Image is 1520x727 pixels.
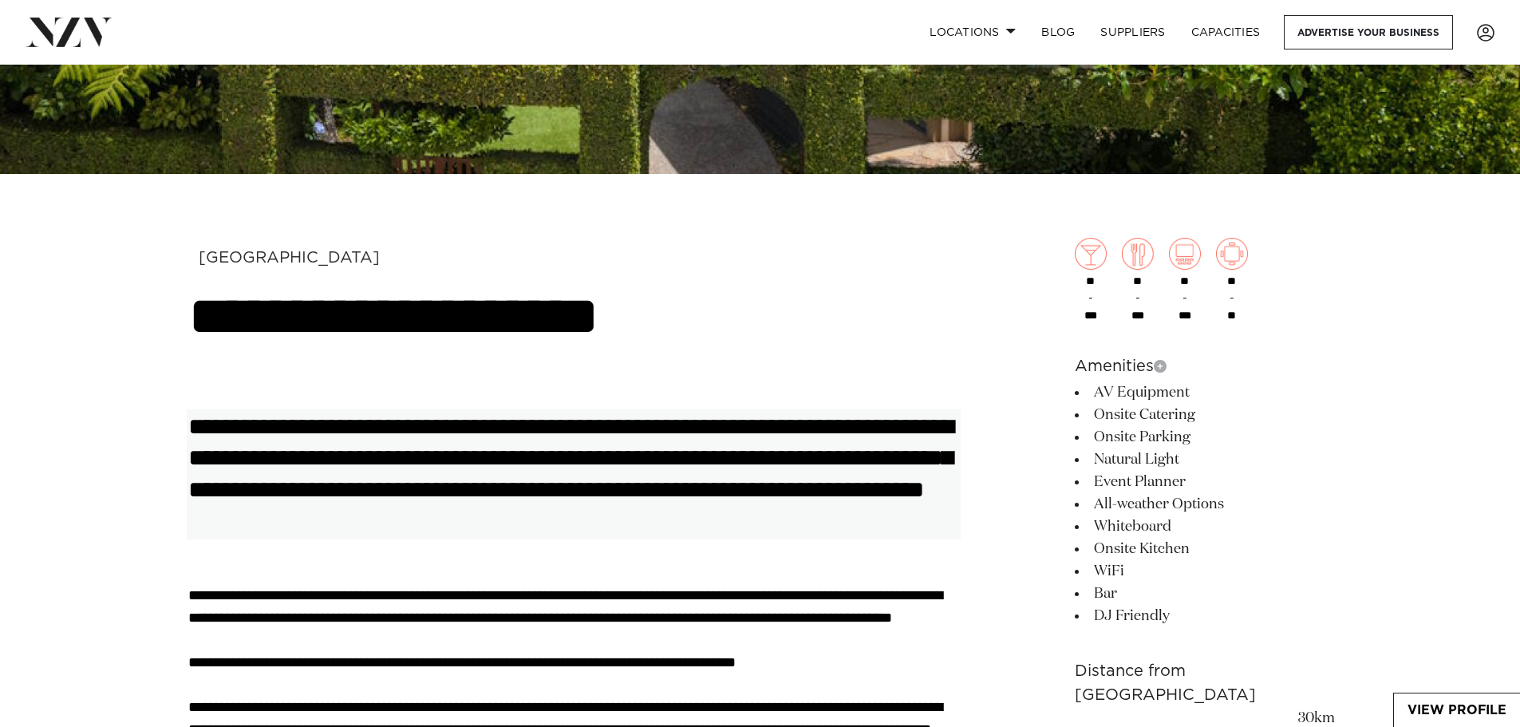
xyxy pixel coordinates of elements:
[1075,493,1335,516] li: All-weather Options
[1394,693,1520,727] a: View Profile
[1075,538,1335,560] li: Onsite Kitchen
[1088,15,1178,49] a: SUPPLIERS
[1178,15,1273,49] a: Capacities
[1075,560,1335,583] li: WiFi
[1075,605,1335,627] li: DJ Friendly
[1075,381,1335,404] li: AV Equipment
[1075,238,1107,270] img: cocktail.png
[1122,238,1154,270] img: dining.png
[1216,238,1248,322] div: -
[26,18,113,46] img: nzv-logo.png
[1075,448,1335,471] li: Natural Light
[1075,426,1335,448] li: Onsite Parking
[1284,15,1453,49] a: Advertise your business
[1216,238,1248,270] img: meeting.png
[917,15,1028,49] a: Locations
[1075,238,1107,322] div: -
[1169,238,1201,322] div: -
[1075,583,1335,605] li: Bar
[1075,471,1335,493] li: Event Planner
[1075,354,1335,378] h6: Amenities
[1028,15,1088,49] a: BLOG
[1075,516,1335,538] li: Whiteboard
[1075,404,1335,426] li: Onsite Catering
[1122,238,1154,322] div: -
[199,251,561,265] div: [GEOGRAPHIC_DATA]
[1075,659,1335,707] h6: Distance from [GEOGRAPHIC_DATA]
[1169,238,1201,270] img: theatre.png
